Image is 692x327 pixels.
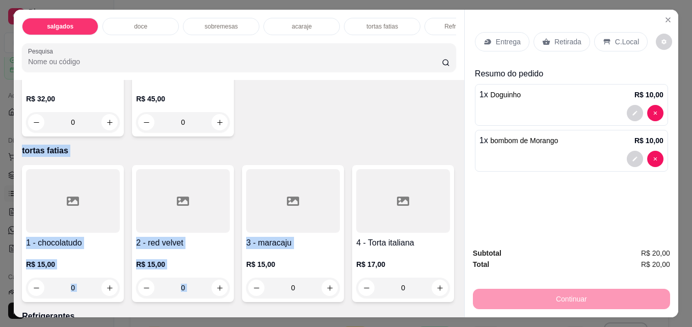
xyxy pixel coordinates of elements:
[641,259,670,270] span: R$ 20,00
[138,114,154,130] button: decrease-product-quantity
[28,47,57,56] label: Pesquisa
[647,105,663,121] button: decrease-product-quantity
[356,237,450,249] h4: 4 - Torta italiana
[211,280,228,296] button: increase-product-quantity
[356,259,450,269] p: R$ 17,00
[432,280,448,296] button: increase-product-quantity
[627,151,643,167] button: decrease-product-quantity
[26,94,120,104] p: R$ 32,00
[101,280,118,296] button: increase-product-quantity
[480,134,558,147] p: 1 x
[554,37,581,47] p: Retirada
[26,259,120,269] p: R$ 15,00
[490,137,558,145] span: bombom de Morango
[248,280,264,296] button: decrease-product-quantity
[647,151,663,167] button: decrease-product-quantity
[246,259,340,269] p: R$ 15,00
[641,248,670,259] span: R$ 20,00
[22,145,456,157] p: tortas fatias
[475,68,668,80] p: Resumo do pedido
[634,90,663,100] p: R$ 10,00
[138,280,154,296] button: decrease-product-quantity
[366,22,398,31] p: tortas fatias
[22,310,456,322] p: Refrigerantes
[136,94,230,104] p: R$ 45,00
[28,280,44,296] button: decrease-product-quantity
[47,22,73,31] p: salgados
[136,237,230,249] h4: 2 - red velvet
[660,12,676,28] button: Close
[634,135,663,146] p: R$ 10,00
[291,22,311,31] p: acaraje
[480,89,521,101] p: 1 x
[615,37,639,47] p: C.Local
[473,249,501,257] strong: Subtotal
[28,114,44,130] button: decrease-product-quantity
[204,22,237,31] p: sobremesas
[444,22,481,31] p: Refrigerantes
[26,237,120,249] h4: 1 - chocolatudo
[246,237,340,249] h4: 3 - maracaju
[134,22,147,31] p: doce
[473,260,489,268] strong: Total
[358,280,375,296] button: decrease-product-quantity
[496,37,521,47] p: Entrega
[656,34,672,50] button: decrease-product-quantity
[28,57,442,67] input: Pesquisa
[627,105,643,121] button: decrease-product-quantity
[490,91,521,99] span: Doguinho
[136,259,230,269] p: R$ 15,00
[101,114,118,130] button: increase-product-quantity
[322,280,338,296] button: increase-product-quantity
[211,114,228,130] button: increase-product-quantity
